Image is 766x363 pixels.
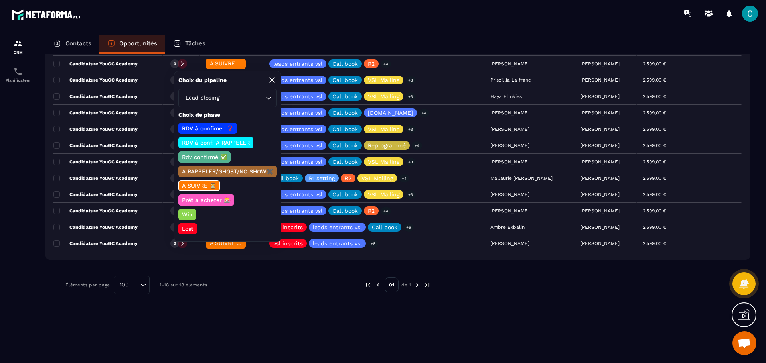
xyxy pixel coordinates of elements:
p: +4 [419,109,429,117]
p: 2 599,00 € [643,175,666,181]
p: VSL Mailing [368,192,399,197]
p: 2 599,00 € [643,126,666,132]
p: [PERSON_NAME] [580,241,620,246]
p: 2 599,00 € [643,110,666,116]
p: +8 [368,239,378,248]
p: [DOMAIN_NAME] [368,110,413,116]
p: 2 599,00 € [643,208,666,214]
p: VSL Mailing [368,126,399,132]
img: prev [365,281,372,288]
p: [PERSON_NAME] [580,94,620,99]
p: VSL Mailing [368,159,399,165]
p: [PERSON_NAME] [580,224,620,230]
p: 2 599,00 € [643,77,666,83]
img: next [414,281,421,288]
a: Contacts [45,35,99,54]
p: Call book [332,126,358,132]
p: +3 [405,125,416,133]
p: Candidature YouGC Academy [53,240,138,247]
p: Prêt à acheter 🎰 [181,196,232,204]
p: leads entrants vsl [313,241,362,246]
p: [PERSON_NAME] [580,208,620,214]
p: Candidature YouGC Academy [53,77,138,83]
p: Call book [332,159,358,165]
p: +5 [403,223,414,232]
p: [PERSON_NAME] [580,143,620,148]
img: scheduler [13,67,23,76]
div: Search for option [178,89,277,107]
p: Choix de phase [178,111,277,119]
p: Win [181,210,194,218]
p: leads entrants vsl [273,61,322,67]
p: Candidature YouGC Academy [53,224,138,230]
span: A SUIVRE ⏳ [210,240,244,246]
p: [PERSON_NAME] [580,126,620,132]
p: Tâches [185,40,205,47]
p: Choix du pipeline [178,77,227,84]
p: +3 [405,158,416,166]
p: [PERSON_NAME] [580,159,620,165]
p: Call book [332,94,358,99]
p: 2 599,00 € [643,159,666,165]
p: VSL Mailing [368,77,399,83]
p: +4 [399,174,409,182]
p: de 1 [401,282,411,288]
p: [PERSON_NAME] [580,110,620,116]
a: schedulerschedulerPlanificateur [2,61,34,88]
p: 2 599,00 € [643,143,666,148]
p: 2 599,00 € [643,192,666,197]
a: Tâches [165,35,213,54]
p: +4 [381,207,391,215]
p: Contacts [65,40,91,47]
p: [PERSON_NAME] [580,175,620,181]
p: Call book [332,192,358,197]
p: Call book [273,175,299,181]
p: Candidature YouGC Academy [53,159,138,165]
p: leads entrants vsl [273,110,322,116]
p: Planificateur [2,78,34,82]
p: Call book [332,208,358,214]
p: A RAPPELER/GHOST/NO SHOW✖️ [181,167,274,175]
p: Call book [332,110,358,116]
p: 0 [174,61,176,67]
p: 1-18 sur 18 éléments [160,282,207,288]
p: RDV à conf. A RAPPELER [181,139,251,147]
p: Candidature YouGC Academy [53,61,138,67]
p: +4 [381,60,391,68]
p: [PERSON_NAME] [580,77,620,83]
p: leads entrants vsl [273,208,322,214]
p: Call book [332,77,358,83]
img: logo [11,7,83,22]
p: +4 [412,141,422,150]
p: leads entrants vsl [273,94,322,99]
a: Opportunités [99,35,165,54]
p: +3 [405,76,416,84]
p: Rdv confirmé ✅ [181,153,228,161]
a: formationformationCRM [2,33,34,61]
p: +3 [405,190,416,199]
p: Éléments par page [65,282,110,288]
p: VSL Mailing [368,94,399,99]
p: leads entrants vsl [273,143,322,148]
p: [PERSON_NAME] [580,192,620,197]
p: Candidature YouGC Academy [53,93,138,100]
p: R2 [368,208,375,214]
p: 2 599,00 € [643,94,666,99]
p: Lost [181,225,195,233]
div: Search for option [114,276,150,294]
p: R1 setting [309,175,335,181]
p: Reprogrammé [368,143,406,148]
p: Candidature YouGC Academy [53,208,138,214]
img: prev [375,281,382,288]
p: A SUIVRE ⏳ [181,182,217,190]
p: [PERSON_NAME] [580,61,620,67]
p: Call book [332,143,358,148]
span: A SUIVRE ⏳ [210,60,244,67]
input: Search for option [221,94,264,102]
p: Candidature YouGC Academy [53,191,138,198]
span: Lead closing [184,94,221,102]
p: leads entrants vsl [313,224,362,230]
p: R2 [368,61,375,67]
p: RDV à confimer ❓ [181,124,235,132]
span: 100 [117,281,132,289]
